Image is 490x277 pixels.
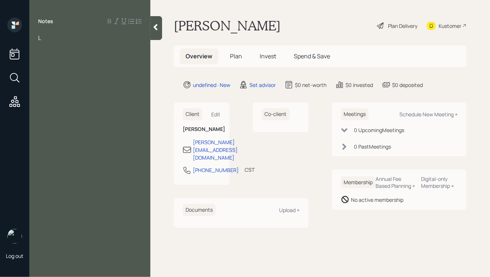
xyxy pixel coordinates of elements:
h1: [PERSON_NAME] [174,18,281,34]
div: Plan Delivery [388,22,417,30]
div: Kustomer [439,22,461,30]
div: 0 Upcoming Meeting s [354,126,404,134]
span: Plan [230,52,242,60]
div: $0 invested [345,81,373,89]
h6: Meetings [341,108,369,120]
div: 0 Past Meeting s [354,143,391,150]
div: undefined · New [193,81,230,89]
div: Digital-only Membership + [421,175,458,189]
div: Upload + [279,207,300,214]
div: Schedule New Meeting + [399,111,458,118]
div: CST [245,166,255,174]
div: [PERSON_NAME][EMAIL_ADDRESS][DOMAIN_NAME] [193,138,238,161]
div: No active membership [351,196,403,204]
div: Set advisor [249,81,276,89]
div: [PHONE_NUMBER] [193,166,239,174]
h6: Membership [341,176,376,189]
h6: Documents [183,204,216,216]
div: Log out [6,252,23,259]
h6: [PERSON_NAME] [183,126,221,132]
span: Overview [186,52,212,60]
label: Notes [38,18,53,25]
div: $0 deposited [392,81,423,89]
span: Invest [260,52,276,60]
span: L [38,34,41,42]
h6: Co-client [262,108,290,120]
img: hunter_neumayer.jpg [7,229,22,244]
h6: Client [183,108,202,120]
div: Edit [212,111,221,118]
div: Annual Fee Based Planning + [376,175,416,189]
div: $0 net-worth [295,81,326,89]
span: Spend & Save [294,52,330,60]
